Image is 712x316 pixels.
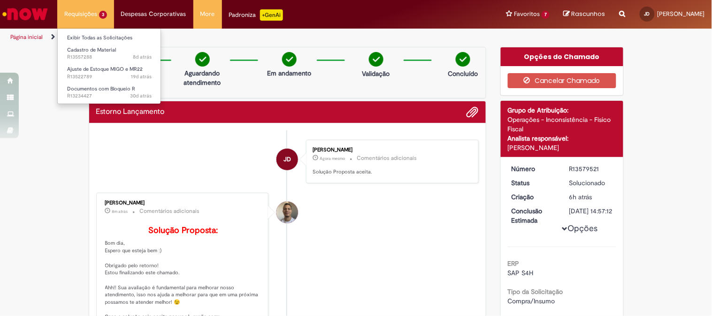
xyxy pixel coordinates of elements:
[569,178,613,188] div: Solucionado
[200,9,215,19] span: More
[508,115,616,134] div: Operações - Inconsistência - Físico Fiscal
[569,206,613,216] div: [DATE] 14:57:12
[67,66,143,73] span: Ajuste de Estoque MIGO e MR22
[564,10,605,19] a: Rascunhos
[467,106,479,118] button: Adicionar anexos
[10,33,43,41] a: Página inicial
[195,52,210,67] img: check-circle-green.png
[105,200,261,206] div: [PERSON_NAME]
[542,11,550,19] span: 7
[67,73,152,81] span: R13522789
[131,73,152,80] time: 11/09/2025 14:28:00
[448,69,478,78] p: Concluído
[133,53,152,60] span: 8d atrás
[99,11,107,19] span: 3
[320,156,345,161] time: 30/09/2025 13:52:05
[67,46,116,53] span: Cadastro de Material
[276,149,298,170] div: Julia Dutra
[505,164,562,173] dt: Número
[267,68,311,78] p: Em andamento
[569,192,613,202] div: 30/09/2025 07:27:46
[140,207,200,215] small: Comentários adicionais
[64,9,97,19] span: Requisições
[282,52,297,67] img: check-circle-green.png
[112,209,128,214] time: 30/09/2025 13:44:27
[67,92,152,100] span: R13234427
[229,9,283,21] div: Padroniza
[313,147,469,153] div: [PERSON_NAME]
[130,92,152,99] time: 01/09/2025 08:18:09
[501,47,623,66] div: Opções do Chamado
[313,168,469,176] p: Solução Proposta aceita.
[569,193,592,201] time: 30/09/2025 07:27:46
[644,11,650,17] span: JD
[456,52,470,67] img: check-circle-green.png
[112,209,128,214] span: 8m atrás
[505,206,562,225] dt: Conclusão Estimada
[67,53,152,61] span: R13557288
[369,52,383,67] img: check-circle-green.png
[569,164,613,173] div: R13579521
[505,178,562,188] dt: Status
[180,68,225,87] p: Aguardando atendimento
[508,134,616,143] div: Analista responsável:
[131,73,152,80] span: 19d atrás
[276,202,298,223] div: Joziano De Jesus Oliveira
[260,9,283,21] p: +GenAi
[130,92,152,99] span: 30d atrás
[362,69,390,78] p: Validação
[508,259,520,268] b: ERP
[508,269,534,277] span: SAP S4H
[133,53,152,60] time: 23/09/2025 07:40:09
[357,154,417,162] small: Comentários adicionais
[58,84,161,101] a: Aberto R13234427 : Documentos com Bloqueio R
[7,29,467,46] ul: Trilhas de página
[58,33,161,43] a: Exibir Todas as Solicitações
[58,45,161,62] a: Aberto R13557288 : Cadastro de Material
[508,143,616,152] div: [PERSON_NAME]
[658,10,705,18] span: [PERSON_NAME]
[508,73,616,88] button: Cancelar Chamado
[57,28,161,104] ul: Requisições
[572,9,605,18] span: Rascunhos
[320,156,345,161] span: Agora mesmo
[96,108,165,116] h2: Estorno Lançamento Histórico de tíquete
[508,297,555,305] span: Compra/Insumo
[1,5,49,23] img: ServiceNow
[58,64,161,82] a: Aberto R13522789 : Ajuste de Estoque MIGO e MR22
[508,287,563,296] b: Tipo da Solicitação
[67,85,135,92] span: Documentos com Bloqueio R
[514,9,540,19] span: Favoritos
[505,192,562,202] dt: Criação
[508,105,616,115] div: Grupo de Atribuição:
[283,148,291,171] span: JD
[121,9,186,19] span: Despesas Corporativas
[569,193,592,201] span: 6h atrás
[148,225,218,236] b: Solução Proposta:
